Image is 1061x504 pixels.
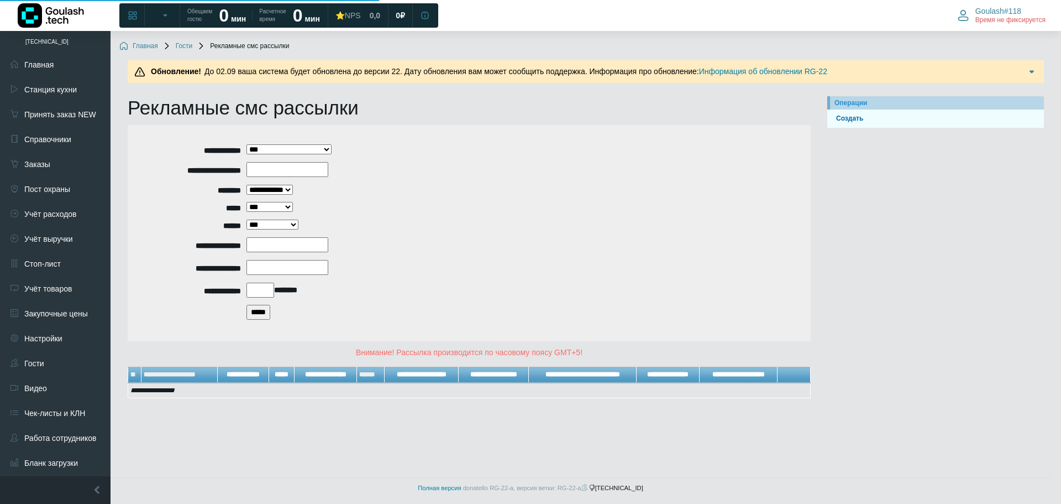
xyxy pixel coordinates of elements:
span: Goulash#118 [975,6,1021,16]
footer: [TECHNICAL_ID] [11,477,1050,498]
img: Логотип компании Goulash.tech [18,3,84,28]
a: 0 ₽ [389,6,412,25]
button: Goulash#118 Время не фиксируется [951,4,1052,27]
div: ⭐ [335,11,361,20]
span: Рекламные смс рассылки [197,42,289,51]
strong: 0 [293,6,303,25]
a: Гости [162,42,193,51]
span: 0 [396,11,400,20]
span: мин [231,14,246,23]
span: Время не фиксируется [975,16,1046,25]
span: 0,0 [370,11,380,20]
span: До 02.09 ваша система будет обновлена до версии 22. Дату обновления вам может сообщить поддержка.... [148,67,827,76]
a: Обещаем гостю 0 мин Расчетное время 0 мин [181,6,327,25]
strong: 0 [219,6,229,25]
a: Полная версия [418,485,461,491]
span: NPS [345,11,361,20]
span: Обещаем гостю [187,8,212,23]
span: мин [304,14,319,23]
span: ₽ [400,11,405,20]
h1: Рекламные смс рассылки [128,96,811,119]
b: Обновление! [151,67,201,76]
span: Расчетное время [259,8,286,23]
img: Предупреждение [134,66,145,77]
span: donatello RG-22-a, версия ветки: RG-22-a [463,485,589,491]
a: Создать [832,113,1039,124]
a: ⭐NPS 0,0 [329,6,387,25]
span: Внимание! Рассылка производится по часовому поясу GMT+5! [356,348,582,357]
a: Главная [119,42,158,51]
div: Операции [834,98,1039,108]
img: Подробнее [1026,66,1037,77]
a: Информация об обновлении RG-22 [699,67,827,76]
